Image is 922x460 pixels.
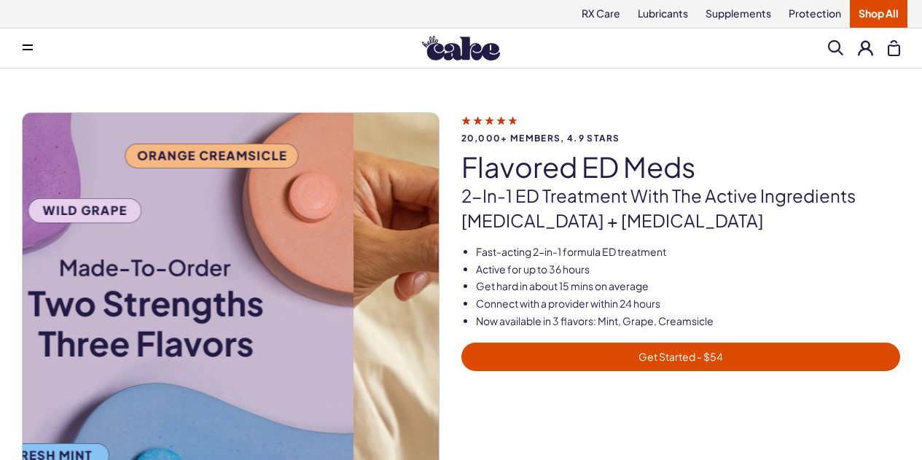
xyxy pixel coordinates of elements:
[476,314,901,329] li: Now available in 3 flavors: Mint, Grape, Creamsicle
[461,184,901,233] p: 2-in-1 ED treatment with the active ingredients [MEDICAL_DATA] + [MEDICAL_DATA]
[476,279,901,294] li: Get hard in about 15 mins on average
[470,348,892,365] span: Get Started - $54
[461,133,901,143] span: 20,000+ members, 4.9 stars
[461,343,901,371] a: Get Started - $54
[476,245,901,260] li: Fast-acting 2-in-1 formula ED treatment
[461,152,901,182] h1: Flavored ED Meds
[422,36,500,61] img: Hello Cake
[461,114,901,143] a: 20,000+ members, 4.9 stars
[476,262,901,277] li: Active for up to 36 hours
[476,297,901,311] li: Connect with a provider within 24 hours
